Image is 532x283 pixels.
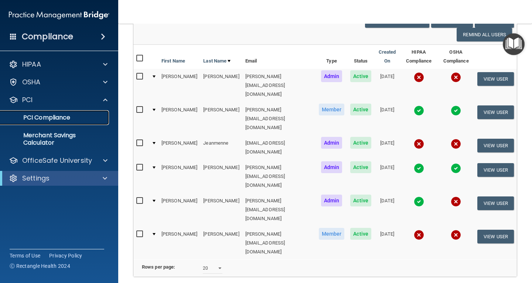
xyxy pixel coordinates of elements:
[350,137,371,149] span: Active
[242,135,316,160] td: [EMAIL_ADDRESS][DOMAIN_NAME]
[377,48,397,65] a: Created On
[242,160,316,193] td: [PERSON_NAME][EMAIL_ADDRESS][DOMAIN_NAME]
[374,135,400,160] td: [DATE]
[9,156,108,165] a: OfficeSafe University
[350,104,371,115] span: Active
[22,31,73,42] h4: Compliance
[200,193,242,226] td: [PERSON_NAME]
[200,226,242,259] td: [PERSON_NAME]
[200,160,242,193] td: [PERSON_NAME]
[451,163,461,173] img: tick.e7d51cea.svg
[457,28,512,41] button: Remind All Users
[503,33,525,55] button: Open Resource Center
[158,135,200,160] td: [PERSON_NAME]
[374,226,400,259] td: [DATE]
[242,45,316,69] th: Email
[9,95,108,104] a: PCI
[400,45,437,69] th: HIPAA Compliance
[22,156,92,165] p: OfficeSafe University
[350,195,371,206] span: Active
[200,102,242,135] td: [PERSON_NAME]
[414,163,424,173] img: tick.e7d51cea.svg
[22,95,33,104] p: PCI
[22,60,41,69] p: HIPAA
[9,78,108,87] a: OSHA
[350,70,371,82] span: Active
[451,105,461,116] img: tick.e7d51cea.svg
[477,139,514,152] button: View User
[242,102,316,135] td: [PERSON_NAME][EMAIL_ADDRESS][DOMAIN_NAME]
[200,135,242,160] td: Jeanmenne
[9,174,107,183] a: Settings
[477,72,514,86] button: View User
[477,196,514,210] button: View User
[10,262,70,270] span: Ⓒ Rectangle Health 2024
[451,196,461,207] img: cross.ca9f0e7f.svg
[321,161,342,173] span: Admin
[5,132,106,146] p: Merchant Savings Calculator
[451,72,461,82] img: cross.ca9f0e7f.svg
[414,230,424,240] img: cross.ca9f0e7f.svg
[158,69,200,102] td: [PERSON_NAME]
[321,137,342,149] span: Admin
[158,193,200,226] td: [PERSON_NAME]
[451,230,461,240] img: cross.ca9f0e7f.svg
[9,60,108,69] a: HIPAA
[321,195,342,206] span: Admin
[414,105,424,116] img: tick.e7d51cea.svg
[374,160,400,193] td: [DATE]
[242,193,316,226] td: [PERSON_NAME][EMAIL_ADDRESS][DOMAIN_NAME]
[347,45,374,69] th: Status
[242,69,316,102] td: [PERSON_NAME][EMAIL_ADDRESS][DOMAIN_NAME]
[477,230,514,243] button: View User
[374,69,400,102] td: [DATE]
[9,8,109,23] img: PMB logo
[319,104,345,115] span: Member
[350,228,371,240] span: Active
[200,69,242,102] td: [PERSON_NAME]
[242,226,316,259] td: [PERSON_NAME][EMAIL_ADDRESS][DOMAIN_NAME]
[22,78,41,87] p: OSHA
[477,105,514,119] button: View User
[158,226,200,259] td: [PERSON_NAME]
[451,139,461,149] img: cross.ca9f0e7f.svg
[158,102,200,135] td: [PERSON_NAME]
[49,252,82,259] a: Privacy Policy
[203,57,231,65] a: Last Name
[437,45,474,69] th: OSHA Compliance
[5,114,106,121] p: PCI Compliance
[142,264,175,270] b: Rows per page:
[414,196,424,207] img: tick.e7d51cea.svg
[374,193,400,226] td: [DATE]
[374,102,400,135] td: [DATE]
[350,161,371,173] span: Active
[414,72,424,82] img: cross.ca9f0e7f.svg
[158,160,200,193] td: [PERSON_NAME]
[319,228,345,240] span: Member
[477,163,514,177] button: View User
[321,70,342,82] span: Admin
[22,174,50,183] p: Settings
[414,139,424,149] img: cross.ca9f0e7f.svg
[316,45,348,69] th: Type
[161,57,185,65] a: First Name
[10,252,40,259] a: Terms of Use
